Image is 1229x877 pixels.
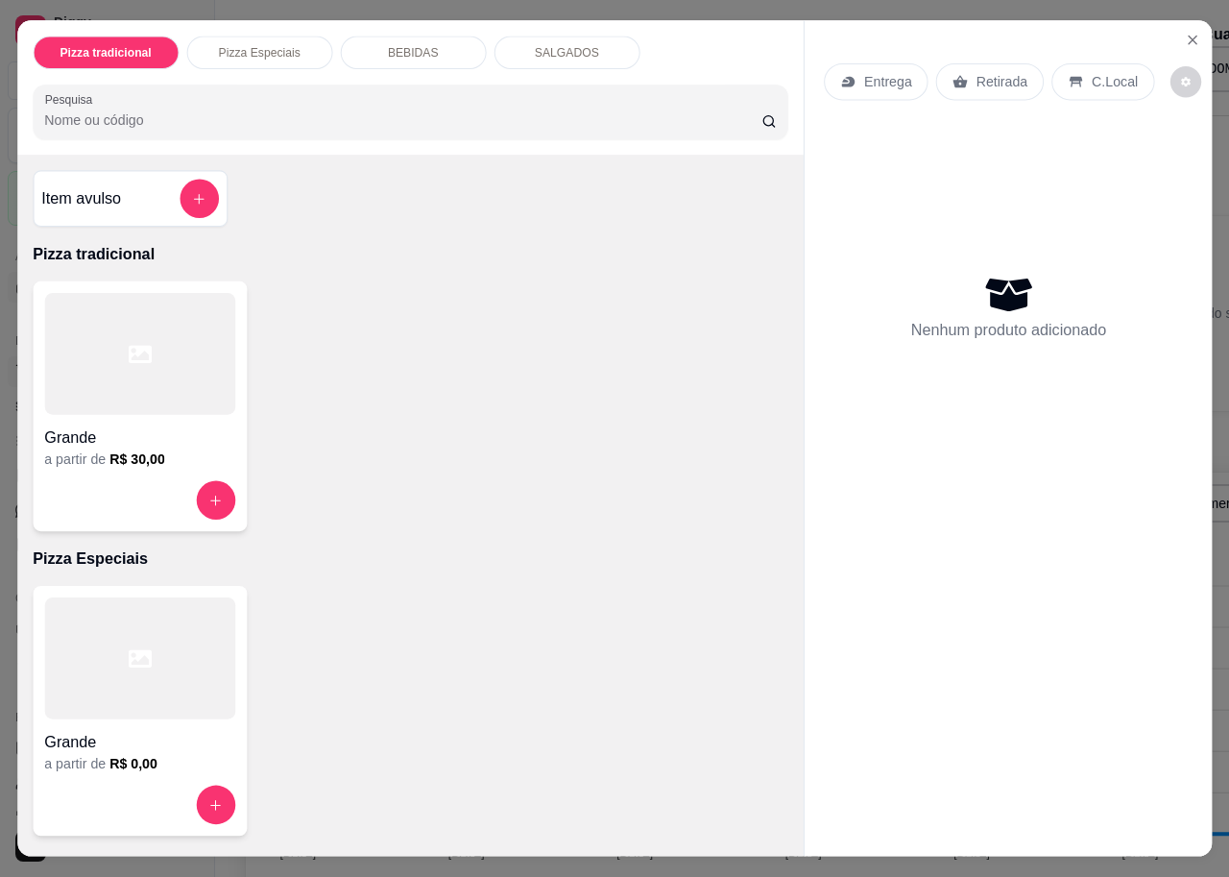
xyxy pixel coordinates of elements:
h4: Grande [44,731,235,754]
p: C.Local [1092,72,1138,91]
button: Close [1177,25,1208,56]
button: decrease-product-quantity [1169,66,1200,97]
h6: R$ 30,00 [109,451,165,470]
p: Pizza Especiais [218,45,300,61]
p: BEBIDAS [388,45,439,61]
div: a partir de [44,451,235,470]
button: increase-product-quantity [196,481,235,521]
h6: R$ 0,00 [109,755,157,774]
p: Pizza tradicional [33,243,788,266]
p: Retirada [976,72,1027,91]
p: BEBIDAS [33,852,788,875]
button: add-separate-item [180,180,219,219]
input: Pesquisa [44,110,761,130]
p: Entrega [864,72,912,91]
p: Pizza tradicional [60,45,151,61]
h4: Grande [44,426,235,450]
p: Pizza Especiais [33,548,788,571]
h4: Item avulso [41,187,121,210]
p: Nenhum produto adicionado [910,319,1106,342]
label: Pesquisa [44,92,98,109]
div: a partir de [44,755,235,774]
p: SALGADOS [535,45,599,61]
button: increase-product-quantity [196,786,235,825]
